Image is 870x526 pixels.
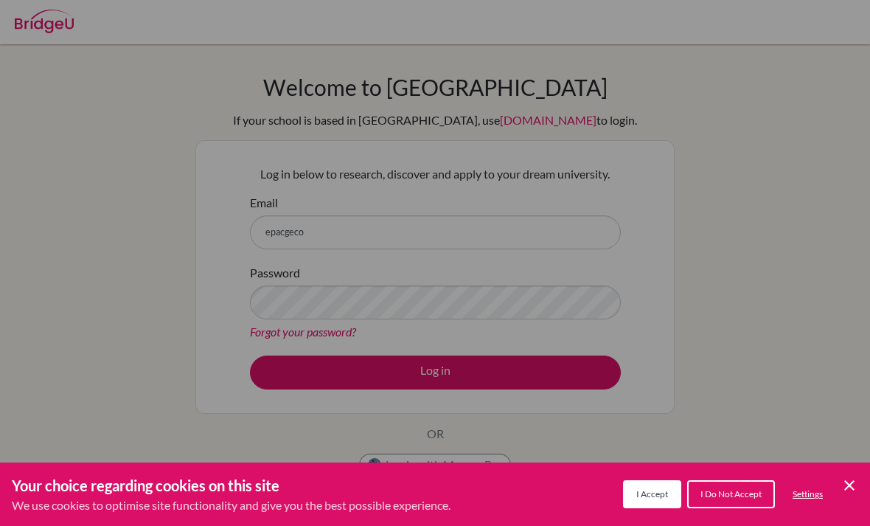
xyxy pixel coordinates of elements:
[687,480,775,508] button: I Do Not Accept
[781,482,835,507] button: Settings
[841,477,858,494] button: Save and close
[623,480,681,508] button: I Accept
[12,474,450,496] h3: Your choice regarding cookies on this site
[793,488,823,499] span: Settings
[636,488,668,499] span: I Accept
[12,496,450,514] p: We use cookies to optimise site functionality and give you the best possible experience.
[700,488,762,499] span: I Do Not Accept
